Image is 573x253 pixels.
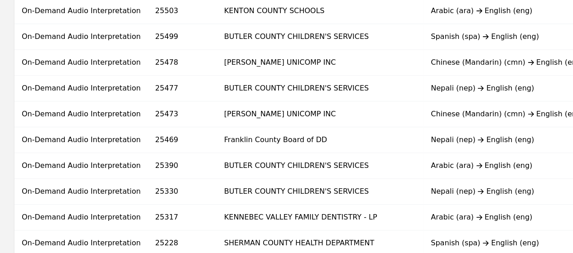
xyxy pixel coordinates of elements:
[14,153,148,179] td: On-Demand Audio Interpretation
[14,76,148,101] td: On-Demand Audio Interpretation
[148,24,217,50] td: 25499
[217,50,424,76] td: [PERSON_NAME] UNICOMP INC
[14,101,148,127] td: On-Demand Audio Interpretation
[14,179,148,205] td: On-Demand Audio Interpretation
[148,153,217,179] td: 25390
[14,127,148,153] td: On-Demand Audio Interpretation
[148,101,217,127] td: 25473
[217,24,424,50] td: BUTLER COUNTY CHILDREN'S SERVICES
[217,205,424,230] td: KENNEBEC VALLEY FAMILY DENTISTRY - LP
[14,50,148,76] td: On-Demand Audio Interpretation
[148,179,217,205] td: 25330
[148,127,217,153] td: 25469
[217,179,424,205] td: BUTLER COUNTY CHILDREN'S SERVICES
[217,153,424,179] td: BUTLER COUNTY CHILDREN'S SERVICES
[148,205,217,230] td: 25317
[148,76,217,101] td: 25477
[217,127,424,153] td: Franklin County Board of DD
[148,50,217,76] td: 25478
[14,205,148,230] td: On-Demand Audio Interpretation
[217,101,424,127] td: [PERSON_NAME] UNICOMP INC
[14,24,148,50] td: On-Demand Audio Interpretation
[217,76,424,101] td: BUTLER COUNTY CHILDREN'S SERVICES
